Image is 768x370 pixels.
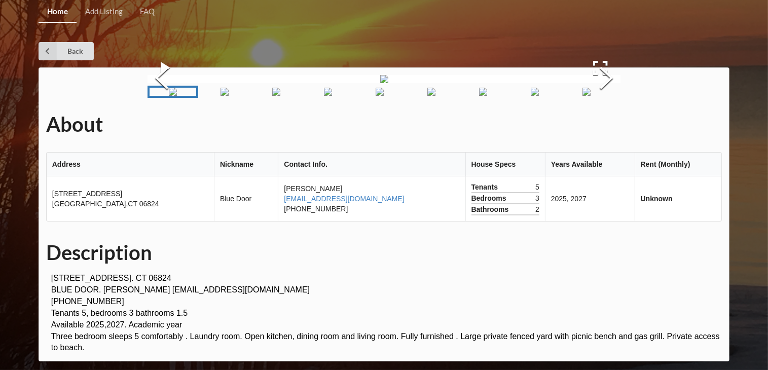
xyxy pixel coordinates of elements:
[148,33,176,125] button: Previous Slide
[535,204,539,214] span: 2
[380,75,388,83] img: 172_college_place%2FIMG_0848.jpg
[580,53,620,83] button: Open Fullscreen
[221,88,229,96] img: 172_college_place%2FIMG_0849.jpg
[199,86,250,98] a: Go to Slide 2
[545,153,635,176] th: Years Available
[635,153,722,176] th: Rent (Monthly)
[471,204,511,214] span: Bathrooms
[272,88,280,96] img: 172_college_place%2FIMG_0850.jpg
[582,88,591,96] img: 172_college_place%2FIMG_0856.jpg
[592,33,620,125] button: Next Slide
[148,86,620,98] div: Thumbnail Navigation
[545,176,635,221] td: 2025, 2027
[376,88,384,96] img: 172_college_place%2FIMG_0852.jpg
[324,88,332,96] img: 172_college_place%2FIMG_0851.jpg
[406,86,457,98] a: Go to Slide 6
[465,153,545,176] th: House Specs
[531,88,539,96] img: 172_college_place%2FIMG_0855.jpg
[214,153,278,176] th: Nickname
[39,1,77,23] a: Home
[641,195,673,203] b: Unknown
[131,1,163,23] a: FAQ
[46,240,722,266] h1: Description
[354,86,405,98] a: Go to Slide 5
[509,86,560,98] a: Go to Slide 8
[303,86,353,98] a: Go to Slide 4
[471,182,501,192] span: Tenants
[47,153,214,176] th: Address
[51,273,722,354] p: [STREET_ADDRESS]. CT 06824 BLUE DOOR. [PERSON_NAME] [EMAIL_ADDRESS][DOMAIN_NAME] [PHONE_NUMBER] T...
[52,200,159,208] span: [GEOGRAPHIC_DATA] , CT 06824
[535,193,539,203] span: 3
[77,1,131,23] a: Add Listing
[535,182,539,192] span: 5
[561,86,612,98] a: Go to Slide 9
[458,86,508,98] a: Go to Slide 7
[479,88,487,96] img: 172_college_place%2FIMG_0854.jpg
[251,86,302,98] a: Go to Slide 3
[427,88,435,96] img: 172_college_place%2FIMG_0853.jpg
[284,195,404,203] a: [EMAIL_ADDRESS][DOMAIN_NAME]
[39,42,94,60] a: Back
[214,176,278,221] td: Blue Door
[52,190,122,198] span: [STREET_ADDRESS]
[278,176,465,221] td: [PERSON_NAME] [PHONE_NUMBER]
[278,153,465,176] th: Contact Info.
[471,193,509,203] span: Bedrooms
[46,112,722,137] h1: About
